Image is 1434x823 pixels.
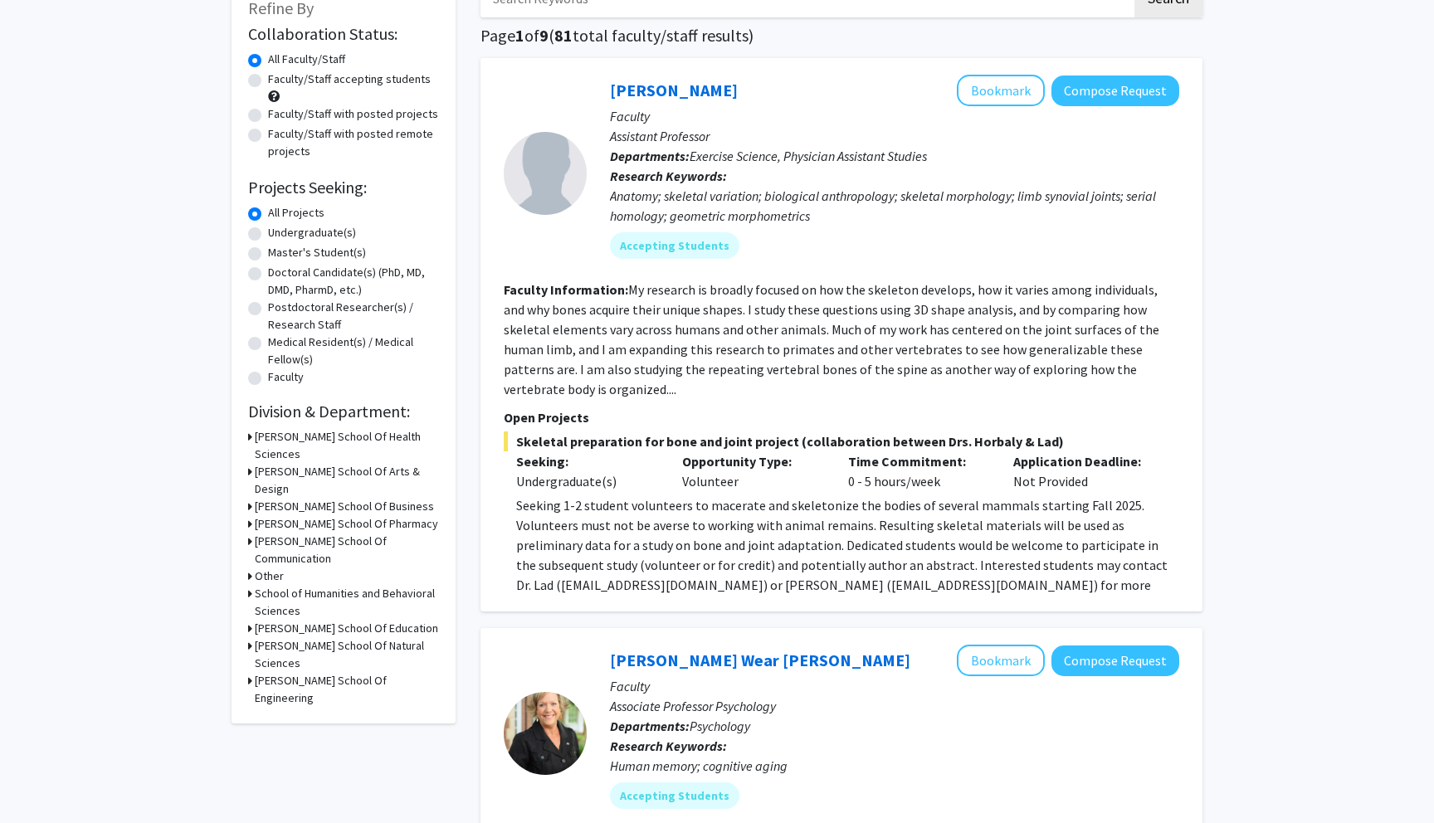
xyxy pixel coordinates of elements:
[268,125,439,160] label: Faculty/Staff with posted remote projects
[268,204,324,222] label: All Projects
[268,51,345,68] label: All Faculty/Staff
[255,498,434,515] h3: [PERSON_NAME] School Of Business
[516,495,1179,615] p: Seeking 1-2 student volunteers to macerate and skeletonize the bodies of several mammals starting...
[255,637,439,672] h3: [PERSON_NAME] School Of Natural Sciences
[255,620,438,637] h3: [PERSON_NAME] School Of Education
[610,718,690,734] b: Departments:
[610,186,1179,226] div: Anatomy; skeletal variation; biological anthropology; skeletal morphology; limb synovial joints; ...
[515,25,524,46] span: 1
[248,178,439,197] h2: Projects Seeking:
[268,105,438,123] label: Faculty/Staff with posted projects
[268,299,439,334] label: Postdoctoral Researcher(s) / Research Staff
[516,451,657,471] p: Seeking:
[1001,451,1167,491] div: Not Provided
[255,515,438,533] h3: [PERSON_NAME] School Of Pharmacy
[1051,75,1179,106] button: Compose Request to Haley Horbaly
[610,782,739,809] mat-chip: Accepting Students
[610,232,739,259] mat-chip: Accepting Students
[268,71,431,88] label: Faculty/Staff accepting students
[610,738,727,754] b: Research Keywords:
[255,672,439,707] h3: [PERSON_NAME] School Of Engineering
[268,334,439,368] label: Medical Resident(s) / Medical Fellow(s)
[268,224,356,241] label: Undergraduate(s)
[610,650,910,670] a: [PERSON_NAME] Wear [PERSON_NAME]
[836,451,1002,491] div: 0 - 5 hours/week
[690,718,750,734] span: Psychology
[610,168,727,184] b: Research Keywords:
[610,148,690,164] b: Departments:
[957,75,1045,106] button: Add Haley Horbaly to Bookmarks
[268,244,366,261] label: Master's Student(s)
[504,281,1159,397] fg-read-more: My research is broadly focused on how the skeleton develops, how it varies among individuals, and...
[539,25,549,46] span: 9
[255,585,439,620] h3: School of Humanities and Behavioral Sciences
[248,24,439,44] h2: Collaboration Status:
[610,756,1179,776] div: Human memory; cognitive aging
[610,676,1179,696] p: Faculty
[1051,645,1179,676] button: Compose Request to Kimberly Wear Jones
[610,696,1179,716] p: Associate Professor Psychology
[690,148,927,164] span: Exercise Science, Physician Assistant Studies
[554,25,573,46] span: 81
[670,451,836,491] div: Volunteer
[480,26,1202,46] h1: Page of ( total faculty/staff results)
[1013,451,1154,471] p: Application Deadline:
[848,451,989,471] p: Time Commitment:
[255,533,439,567] h3: [PERSON_NAME] School Of Communication
[268,264,439,299] label: Doctoral Candidate(s) (PhD, MD, DMD, PharmD, etc.)
[255,428,439,463] h3: [PERSON_NAME] School Of Health Sciences
[12,748,71,811] iframe: Chat
[248,402,439,421] h2: Division & Department:
[682,451,823,471] p: Opportunity Type:
[268,368,304,386] label: Faculty
[610,106,1179,126] p: Faculty
[255,567,284,585] h3: Other
[610,126,1179,146] p: Assistant Professor
[504,407,1179,427] p: Open Projects
[255,463,439,498] h3: [PERSON_NAME] School Of Arts & Design
[516,471,657,491] div: Undergraduate(s)
[957,645,1045,676] button: Add Kimberly Wear Jones to Bookmarks
[504,431,1179,451] span: Skeletal preparation for bone and joint project (collaboration between Drs. Horbaly & Lad)
[504,281,628,298] b: Faculty Information:
[610,80,738,100] a: [PERSON_NAME]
